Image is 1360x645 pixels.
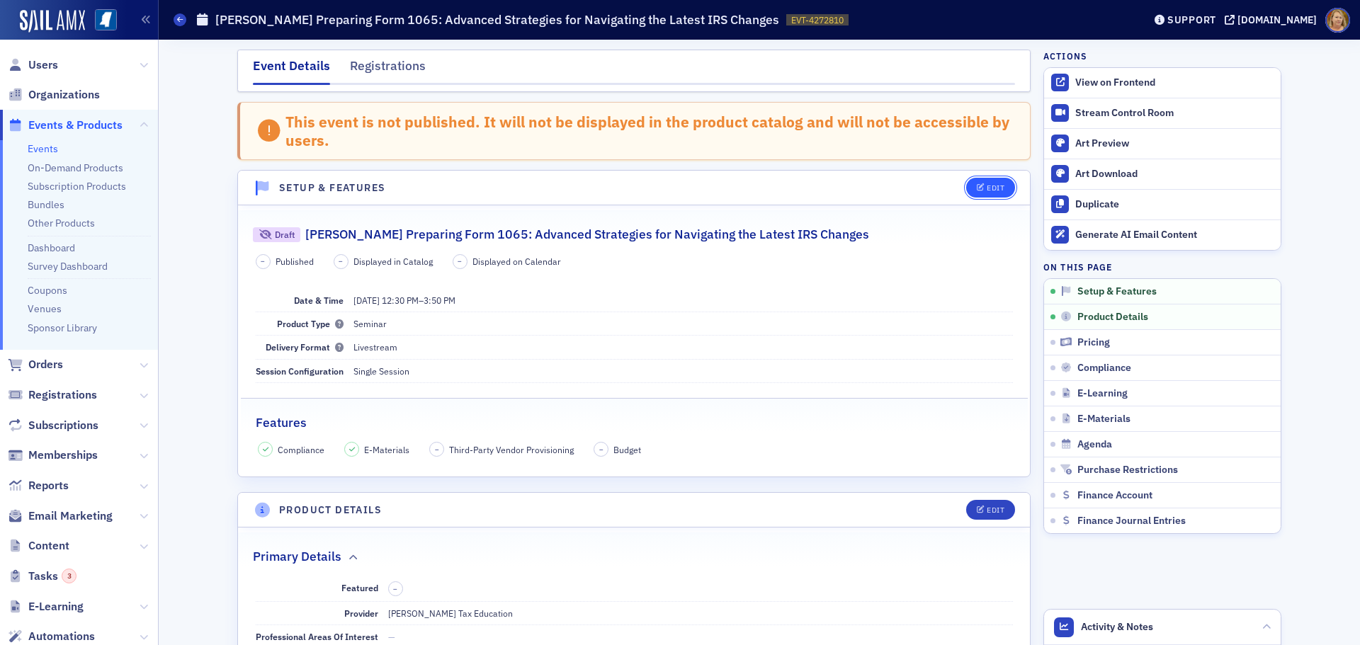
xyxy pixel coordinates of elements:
div: Edit [987,184,1004,192]
span: – [458,256,462,266]
div: Support [1167,13,1216,26]
div: This event is not published. It will not be displayed in the product catalog and will not be acce... [285,113,1015,150]
a: Registrations [8,387,97,403]
a: Subscriptions [8,418,98,433]
span: Displayed on Calendar [472,255,561,268]
a: E-Learning [8,599,84,615]
a: Subscription Products [28,180,126,193]
a: Tasks3 [8,569,76,584]
div: Draft [253,227,300,242]
a: Automations [8,629,95,644]
span: – [339,256,343,266]
button: Edit [966,178,1015,198]
span: Registrations [28,387,97,403]
span: Displayed in Catalog [353,255,433,268]
time: 3:50 PM [424,295,455,306]
span: Professional Areas Of Interest [256,631,378,642]
span: [PERSON_NAME] Tax Education [388,607,513,619]
div: Stream Control Room [1075,107,1274,120]
span: Seminar [353,318,387,329]
a: Events [28,142,58,155]
span: Finance Journal Entries [1077,515,1186,527]
span: Published [276,255,314,268]
div: Art Download [1075,168,1274,181]
span: Tasks [28,569,76,584]
div: Event Details [253,57,330,85]
div: Edit [987,506,1004,514]
a: View on Frontend [1044,68,1281,98]
button: [DOMAIN_NAME] [1225,15,1322,25]
span: E-Materials [1077,413,1130,426]
span: Compliance [1077,362,1131,375]
span: Featured [341,582,378,593]
h4: Product Details [279,503,382,518]
span: Purchase Restrictions [1077,464,1178,476]
span: Single Session [353,365,409,377]
span: Activity & Notes [1081,620,1153,634]
a: Email Marketing [8,508,113,524]
button: Generate AI Email Content [1044,219,1281,250]
span: Pricing [1077,336,1110,349]
span: Content [28,538,69,554]
span: Profile [1325,8,1350,33]
a: Other Products [28,217,95,229]
span: Livestream [353,341,397,353]
span: — [388,631,395,642]
a: View Homepage [85,9,117,33]
span: Orders [28,357,63,372]
span: EVT-4272810 [791,14,844,26]
h4: Actions [1043,50,1087,62]
span: – [393,584,397,594]
a: Events & Products [8,118,123,133]
span: – [435,445,439,455]
button: Edit [966,500,1015,520]
a: Organizations [8,87,100,103]
a: Survey Dashboard [28,260,108,273]
a: Coupons [28,284,67,297]
span: Session Configuration [256,365,344,377]
h2: Features [256,413,307,432]
a: Art Preview [1044,128,1281,159]
span: Product Details [1077,311,1148,324]
a: Bundles [28,198,64,211]
div: Art Preview [1075,137,1274,150]
span: Product Type [277,318,344,329]
span: Email Marketing [28,508,113,524]
span: E-Learning [28,599,84,615]
a: Content [8,538,69,554]
span: Third-Party Vendor Provisioning [449,443,574,456]
div: Duplicate [1075,198,1274,211]
span: – [599,445,603,455]
span: Automations [28,629,95,644]
a: Dashboard [28,241,75,254]
time: 12:30 PM [382,295,419,306]
span: E-Materials [364,443,409,456]
span: – [261,256,265,266]
span: Reports [28,478,69,493]
a: Reports [8,478,69,493]
span: Date & Time [294,295,344,306]
span: Events & Products [28,118,123,133]
img: SailAMX [20,10,85,33]
span: Memberships [28,447,98,463]
div: 3 [62,569,76,583]
span: E-Learning [1077,387,1128,400]
div: Registrations [350,57,426,83]
span: Delivery Format [266,341,344,353]
h2: Primary Details [253,547,341,566]
h4: Setup & Features [279,181,385,195]
span: Organizations [28,87,100,103]
span: Finance Account [1077,489,1152,502]
a: On-Demand Products [28,161,123,174]
a: Venues [28,302,62,315]
h2: [PERSON_NAME] Preparing Form 1065: Advanced Strategies for Navigating the Latest IRS Changes [305,225,869,244]
div: Generate AI Email Content [1075,229,1274,241]
span: – [353,295,455,306]
button: Duplicate [1044,189,1281,219]
span: Provider [344,607,378,619]
span: Subscriptions [28,418,98,433]
a: Sponsor Library [28,321,97,334]
div: Draft [275,231,295,239]
span: Agenda [1077,438,1112,451]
